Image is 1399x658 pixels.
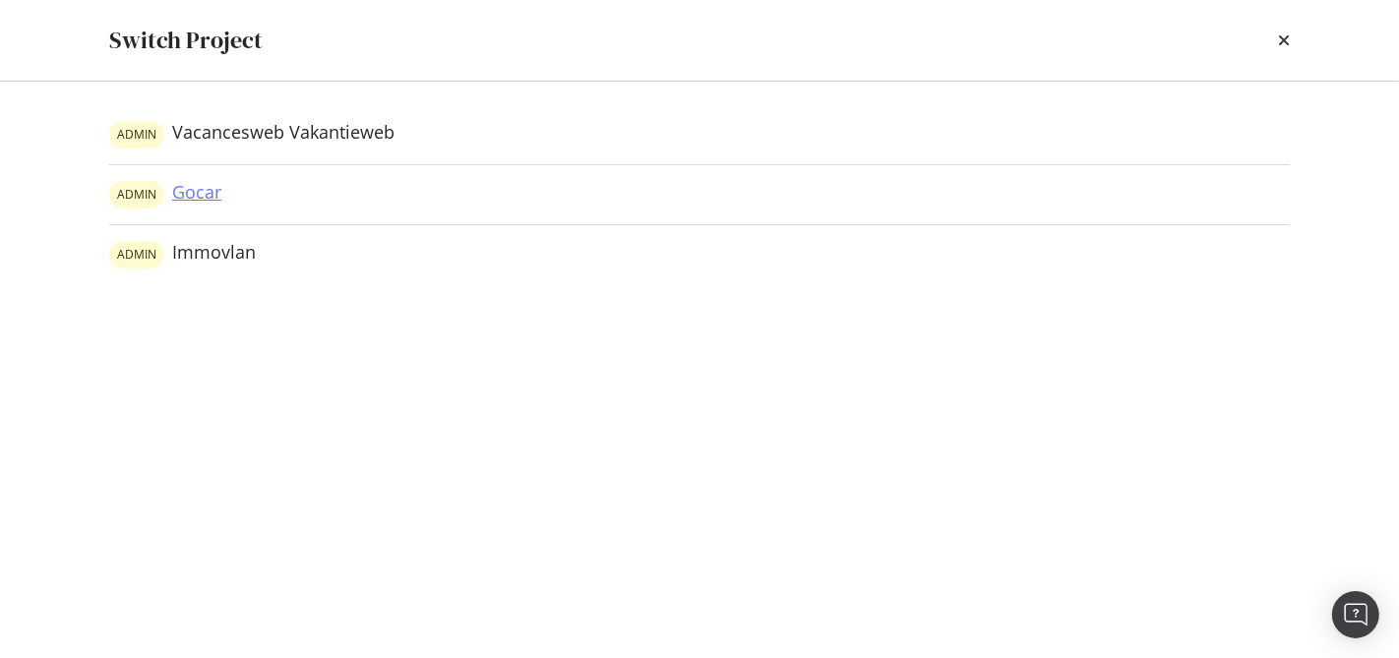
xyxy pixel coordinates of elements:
[117,249,156,261] span: ADMIN
[109,181,164,209] div: warning label
[117,189,156,201] span: ADMIN
[109,181,221,209] a: warning labelGocar
[1278,24,1290,57] div: times
[1332,591,1379,638] div: Open Intercom Messenger
[109,121,395,149] a: warning labelVacancesweb Vakantieweb
[109,241,256,269] a: warning labelImmovlan
[109,24,263,57] div: Switch Project
[109,241,164,269] div: warning label
[117,129,156,141] span: ADMIN
[109,121,164,149] div: warning label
